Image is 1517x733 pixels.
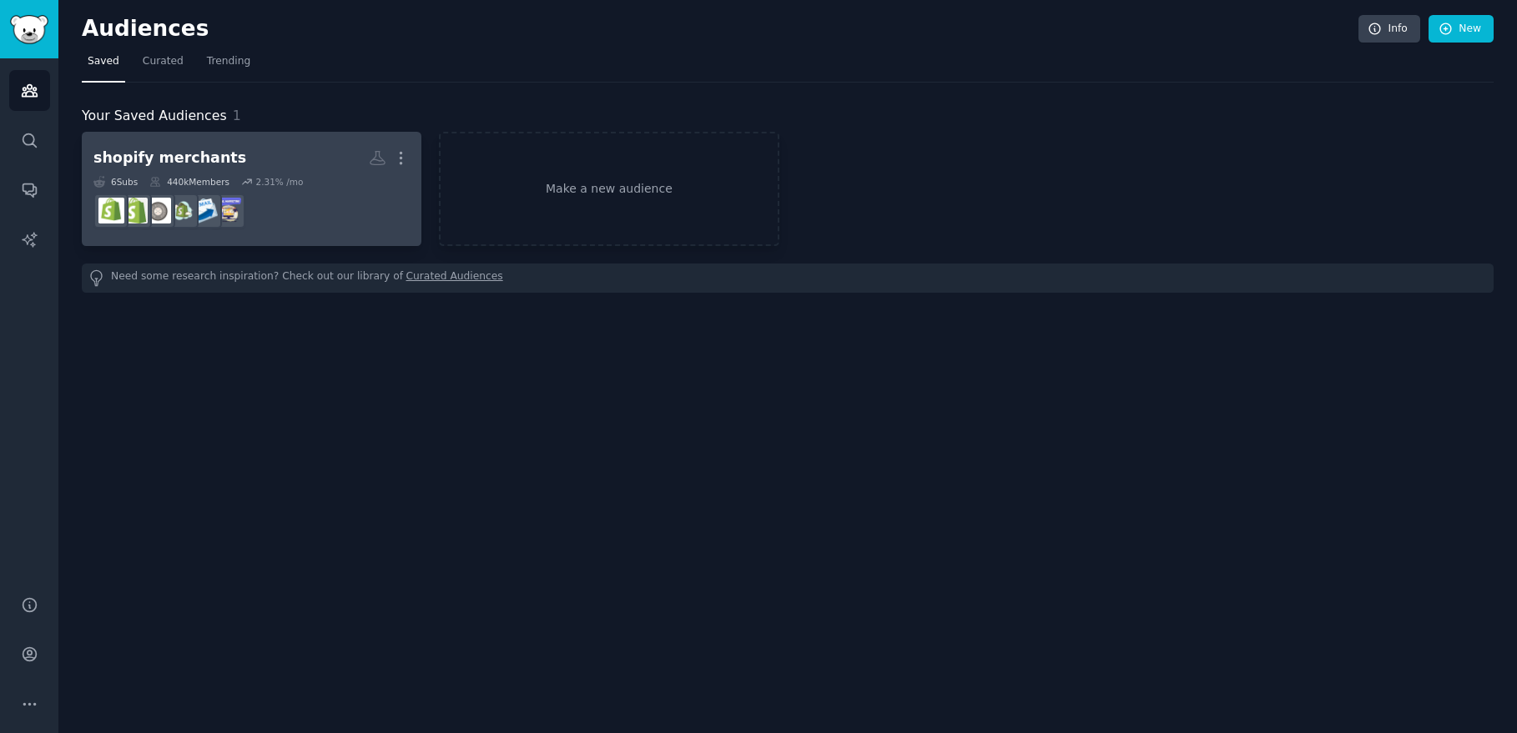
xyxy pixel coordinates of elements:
div: shopify merchants [93,148,246,168]
a: Trending [201,48,256,83]
img: GummySearch logo [10,15,48,44]
h2: Audiences [82,16,1358,43]
span: Saved [88,54,119,69]
img: Emailmarketing [192,198,218,223]
span: 1 [233,108,241,123]
img: Shopify_Users [169,198,194,223]
span: Your Saved Audiences [82,106,227,127]
a: Curated [137,48,189,83]
img: ShopifyeCommerce [145,198,171,223]
a: Make a new audience [439,132,779,246]
div: 440k Members [149,176,229,188]
div: 6 Sub s [93,176,138,188]
img: shopify [98,198,124,223]
img: EmailMarketingIdeas [215,198,241,223]
a: New [1429,15,1494,43]
a: shopify merchants6Subs440kMembers2.31% /moEmailMarketingIdeasEmailmarketingShopify_UsersShopifyeC... [82,132,421,246]
span: Curated [143,54,184,69]
a: Saved [82,48,125,83]
div: Need some research inspiration? Check out our library of [82,264,1494,293]
a: Info [1358,15,1420,43]
a: Curated Audiences [406,269,503,287]
div: 2.31 % /mo [255,176,303,188]
img: shopify_geeks [122,198,148,223]
span: Trending [207,54,250,69]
